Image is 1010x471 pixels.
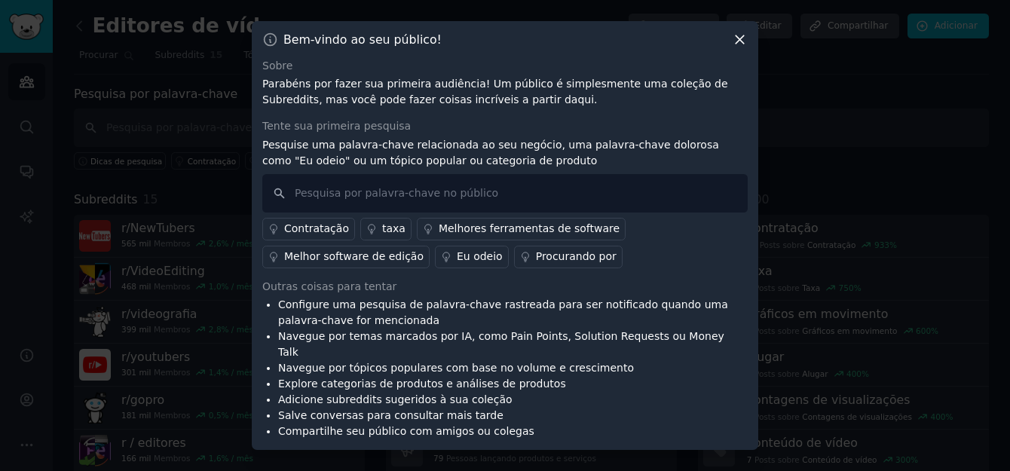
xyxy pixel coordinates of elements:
[283,32,442,47] h3: Bem-vindo ao seu público!
[262,218,355,240] a: Contratação
[278,360,748,376] li: Navegue por tópicos populares com base no volume e crescimento
[262,58,748,74] div: Sobre
[284,221,349,237] div: Contratação
[278,329,748,360] li: Navegue por temas marcados por IA, como Pain Points, Solution Requests ou Money Talk
[262,76,748,108] p: Parabéns por fazer sua primeira audiência! Um público é simplesmente uma coleção de Subreddits, m...
[262,246,430,268] a: Melhor software de edição
[262,174,748,213] input: Pesquisa por palavra-chave no público
[262,279,748,295] div: Outras coisas para tentar
[514,246,623,268] a: Procurando por
[439,221,620,237] div: Melhores ferramentas de software
[457,249,503,265] div: Eu odeio
[278,424,748,439] li: Compartilhe seu público com amigos ou colegas
[284,249,424,265] div: Melhor software de edição
[435,246,509,268] a: Eu odeio
[278,376,748,392] li: Explore categorias de produtos e análises de produtos
[278,297,748,329] li: Configure uma pesquisa de palavra-chave rastreada para ser notificado quando uma palavra-chave fo...
[278,392,748,408] li: Adicione subreddits sugeridos à sua coleção
[382,221,406,237] div: taxa
[417,218,626,240] a: Melhores ferramentas de software
[262,137,748,169] p: Pesquise uma palavra-chave relacionada ao seu negócio, uma palavra-chave dolorosa como "Eu odeio"...
[536,249,617,265] div: Procurando por
[262,118,748,134] div: Tente sua primeira pesquisa
[360,218,412,240] a: taxa
[278,408,748,424] li: Salve conversas para consultar mais tarde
